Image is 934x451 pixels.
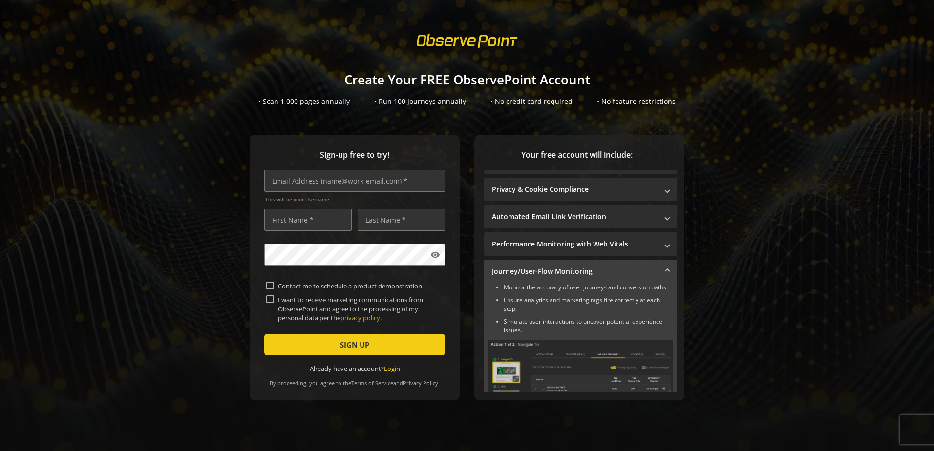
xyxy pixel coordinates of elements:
mat-expansion-panel-header: Journey/User-Flow Monitoring [484,260,677,283]
div: • No credit card required [490,97,573,106]
div: • Run 100 Journeys annually [374,97,466,106]
li: Monitor the accuracy of user journeys and conversion paths. [504,283,673,292]
img: Journey/User-Flow Monitoring [488,340,673,404]
mat-expansion-panel-header: Performance Monitoring with Web Vitals [484,232,677,256]
span: Your free account will include: [484,149,670,161]
div: Already have an account? [264,364,445,373]
span: Sign-up free to try! [264,149,445,161]
span: SIGN UP [340,336,369,353]
li: Ensure analytics and marketing tags fire correctly at each step. [504,296,673,313]
li: Simulate user interactions to uncover potential experience issues. [504,317,673,335]
mat-panel-title: Privacy & Cookie Compliance [492,184,658,194]
span: This will be your Username [265,196,445,203]
a: Login [384,364,400,373]
div: • Scan 1,000 pages annually [258,97,350,106]
div: Journey/User-Flow Monitoring [484,283,677,409]
div: • No feature restrictions [597,97,676,106]
a: privacy policy [340,313,380,322]
mat-panel-title: Performance Monitoring with Web Vitals [492,239,658,249]
a: Privacy Policy [403,379,438,387]
label: I want to receive marketing communications from ObservePoint and agree to the processing of my pe... [274,295,443,322]
mat-icon: visibility [430,250,440,260]
mat-panel-title: Automated Email Link Verification [492,212,658,222]
input: Email Address (name@work-email.com) * [264,170,445,192]
a: Terms of Service [351,379,393,387]
input: First Name * [264,209,352,231]
label: Contact me to schedule a product demonstration [274,282,443,290]
div: By proceeding, you agree to the and . [264,373,445,387]
mat-expansion-panel-header: Automated Email Link Verification [484,205,677,228]
button: SIGN UP [264,334,445,355]
mat-expansion-panel-header: Privacy & Cookie Compliance [484,178,677,201]
mat-panel-title: Journey/User-Flow Monitoring [492,266,658,276]
input: Last Name * [358,209,445,231]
